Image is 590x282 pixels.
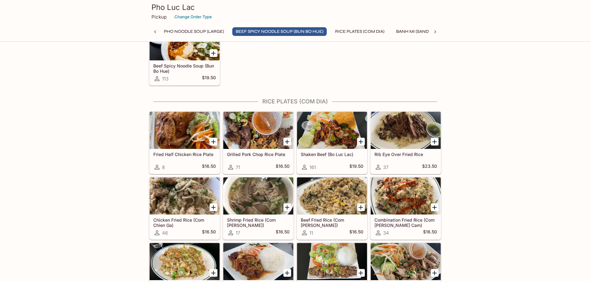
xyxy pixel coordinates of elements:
[283,138,291,145] button: Add Grilled Pork Chop Rice Plate
[357,138,365,145] button: Add Shaken Beef (Bo Luc Lac)
[393,27,452,36] button: Banh Mi (Sandwiches)
[210,49,217,57] button: Add Beef Spicy Noodle Soup (Bun Bo Hue)
[160,27,227,36] button: Pho Noodle Soup (Large)
[301,152,363,157] h5: Shaken Beef (Bo Luc Lac)
[383,164,388,170] span: 37
[153,217,216,228] h5: Chicken Fried Rice (Com Chien Ga)
[309,164,316,170] span: 161
[210,138,217,145] button: Add Fried Half Chicken Rice Plate
[332,27,388,36] button: Rice Plates (Com Dia)
[297,111,367,174] a: Shaken Beef (Bo Luc Lac)161$19.50
[149,23,220,85] a: Beef Spicy Noodle Soup (Bun Bo Hue)113$19.50
[236,230,240,236] span: 17
[202,229,216,236] h5: $16.50
[283,203,291,211] button: Add Shrimp Fried Rice (Com Chien Tom)
[149,111,220,174] a: Fried Half Chicken Rice Plate8$16.50
[422,163,437,171] h5: $23.50
[162,76,168,82] span: 113
[223,243,293,280] div: Caramelized Pork Belly Rice Plate
[374,217,437,228] h5: Combination Fried Rice (Com [PERSON_NAME] Cam)
[371,177,441,215] div: Combination Fried Rice (Com Chien Thap Cam)
[309,230,313,236] span: 11
[150,243,220,280] div: Vegetarian Fried Rice (Com Chien Chay)
[172,12,215,22] button: Change Order Type
[227,152,290,157] h5: Grilled Pork Chop Rice Plate
[276,163,290,171] h5: $16.50
[297,177,367,240] a: Beef Fried Rice (Com [PERSON_NAME])11$16.50
[202,75,216,82] h5: $19.50
[374,152,437,157] h5: Rib Eye Over Fried Rice
[349,229,363,236] h5: $16.50
[431,269,439,277] button: Add Lemongrass Chicken Rice Plate
[162,164,165,170] span: 8
[423,229,437,236] h5: $16.50
[383,230,389,236] span: 34
[357,203,365,211] button: Add Beef Fried Rice (Com Chien Bo)
[297,177,367,215] div: Beef Fried Rice (Com Chien Bo)
[223,177,294,240] a: Shrimp Fried Rice (Com [PERSON_NAME])17$16.50
[150,177,220,215] div: Chicken Fried Rice (Com Chien Ga)
[202,163,216,171] h5: $16.50
[210,269,217,277] button: Add Vegetarian Fried Rice (Com Chien Chay)
[371,112,441,149] div: Rib Eye Over Fried Rice
[349,163,363,171] h5: $19.50
[301,217,363,228] h5: Beef Fried Rice (Com [PERSON_NAME])
[150,23,220,60] div: Beef Spicy Noodle Soup (Bun Bo Hue)
[149,98,441,105] h4: Rice Plates (Com Dia)
[149,177,220,240] a: Chicken Fried Rice (Com Chien Ga)46$16.50
[431,138,439,145] button: Add Rib Eye Over Fried Rice
[276,229,290,236] h5: $16.50
[357,269,365,277] button: Add BBQ Beef Rib Rice Plate
[153,63,216,73] h5: Beef Spicy Noodle Soup (Bun Bo Hue)
[297,243,367,280] div: BBQ Beef Rib Rice Plate
[162,230,168,236] span: 46
[153,152,216,157] h5: Fried Half Chicken Rice Plate
[370,177,441,240] a: Combination Fried Rice (Com [PERSON_NAME] Cam)34$16.50
[236,164,240,170] span: 71
[223,111,294,174] a: Grilled Pork Chop Rice Plate71$16.50
[223,177,293,215] div: Shrimp Fried Rice (Com Chien Tom)
[150,112,220,149] div: Fried Half Chicken Rice Plate
[151,14,167,20] p: Pickup
[210,203,217,211] button: Add Chicken Fried Rice (Com Chien Ga)
[370,111,441,174] a: Rib Eye Over Fried Rice37$23.50
[232,27,327,36] button: Beef Spicy Noodle Soup (Bun Bo Hue)
[371,243,441,280] div: Lemongrass Chicken Rice Plate
[283,269,291,277] button: Add Caramelized Pork Belly Rice Plate
[151,2,439,12] h3: Pho Luc Lac
[297,112,367,149] div: Shaken Beef (Bo Luc Lac)
[431,203,439,211] button: Add Combination Fried Rice (Com Chien Thap Cam)
[227,217,290,228] h5: Shrimp Fried Rice (Com [PERSON_NAME])
[223,112,293,149] div: Grilled Pork Chop Rice Plate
